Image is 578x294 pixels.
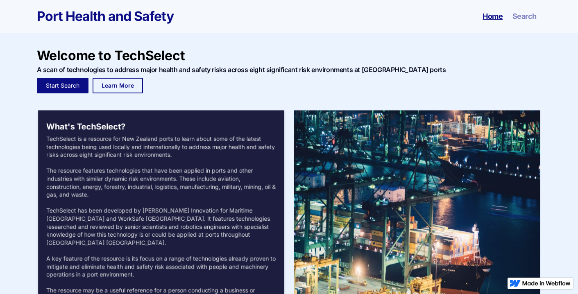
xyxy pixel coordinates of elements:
[93,78,143,93] a: Learn More
[512,12,536,20] a: Search
[37,10,174,23] div: Port Health and Safety
[522,281,571,286] img: Made in Webflow
[37,10,174,23] a: home
[46,122,276,131] h5: What's TechSelect?
[37,66,446,74] h3: A scan of technologies to address major health and safety risks across eight significant risk env...
[37,78,88,93] a: Start Search
[483,12,503,20] a: Home
[37,47,185,63] strong: Welcome to TechSelect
